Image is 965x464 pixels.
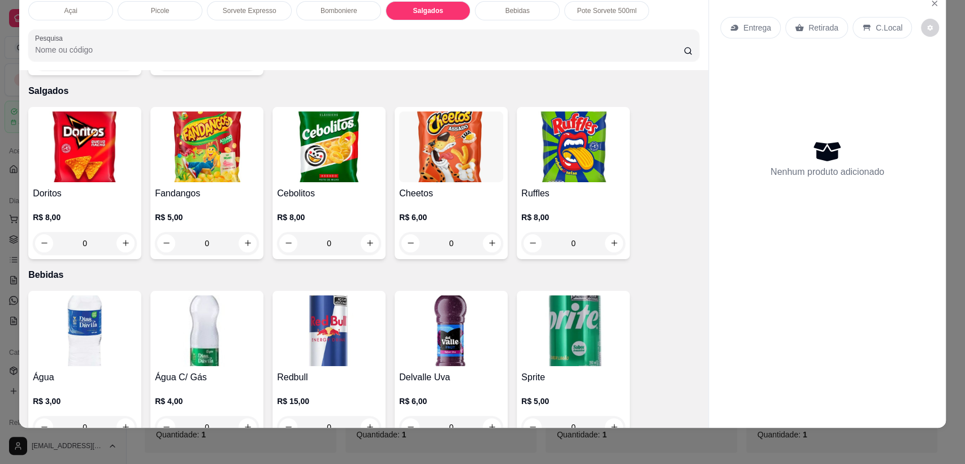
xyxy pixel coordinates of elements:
img: product-image [277,111,381,182]
p: Bebidas [28,268,699,282]
button: decrease-product-quantity [401,234,419,252]
button: increase-product-quantity [361,234,379,252]
p: R$ 4,00 [155,396,259,407]
h4: Água [33,371,137,384]
p: R$ 8,00 [277,212,381,223]
p: R$ 5,00 [521,396,625,407]
p: R$ 15,00 [277,396,381,407]
p: Nenhum produto adicionado [771,165,884,179]
p: Retirada [808,22,838,33]
p: R$ 5,00 [155,212,259,223]
label: Pesquisa [35,33,67,43]
button: increase-product-quantity [605,234,623,252]
button: decrease-product-quantity [279,418,297,436]
button: increase-product-quantity [361,418,379,436]
img: product-image [277,295,381,366]
p: Entrega [743,22,771,33]
p: R$ 6,00 [399,212,503,223]
img: product-image [155,295,259,366]
button: decrease-product-quantity [35,234,53,252]
h4: Cebolitos [277,187,381,200]
button: decrease-product-quantity [157,418,175,436]
button: decrease-product-quantity [523,234,542,252]
button: increase-product-quantity [116,418,135,436]
p: Sorvete Expresso [223,6,276,15]
h4: Água C/ Gás [155,371,259,384]
p: Salgados [413,6,443,15]
button: increase-product-quantity [239,418,257,436]
button: increase-product-quantity [239,234,257,252]
img: product-image [399,111,503,182]
h4: Ruffles [521,187,625,200]
p: Pote Sorvete 500ml [577,6,636,15]
p: C.Local [876,22,902,33]
h4: Fandangos [155,187,259,200]
input: Pesquisa [35,44,683,55]
button: decrease-product-quantity [401,418,419,436]
h4: Delvalle Uva [399,371,503,384]
button: decrease-product-quantity [523,418,542,436]
h4: Redbull [277,371,381,384]
button: increase-product-quantity [605,418,623,436]
button: increase-product-quantity [483,418,501,436]
button: decrease-product-quantity [921,19,939,37]
p: R$ 3,00 [33,396,137,407]
h4: Cheetos [399,187,503,200]
img: product-image [521,295,625,366]
img: product-image [155,111,259,182]
button: increase-product-quantity [116,234,135,252]
h4: Doritos [33,187,137,200]
p: R$ 8,00 [33,212,137,223]
img: product-image [33,295,137,366]
button: decrease-product-quantity [279,234,297,252]
p: R$ 8,00 [521,212,625,223]
img: product-image [521,111,625,182]
p: Bebidas [505,6,529,15]
img: product-image [399,295,503,366]
p: Bomboniere [321,6,357,15]
p: Salgados [28,84,699,98]
p: Picole [151,6,170,15]
p: R$ 6,00 [399,396,503,407]
button: decrease-product-quantity [157,234,175,252]
p: Açai [64,6,77,15]
img: product-image [33,111,137,182]
h4: Sprite [521,371,625,384]
button: decrease-product-quantity [35,418,53,436]
button: increase-product-quantity [483,234,501,252]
